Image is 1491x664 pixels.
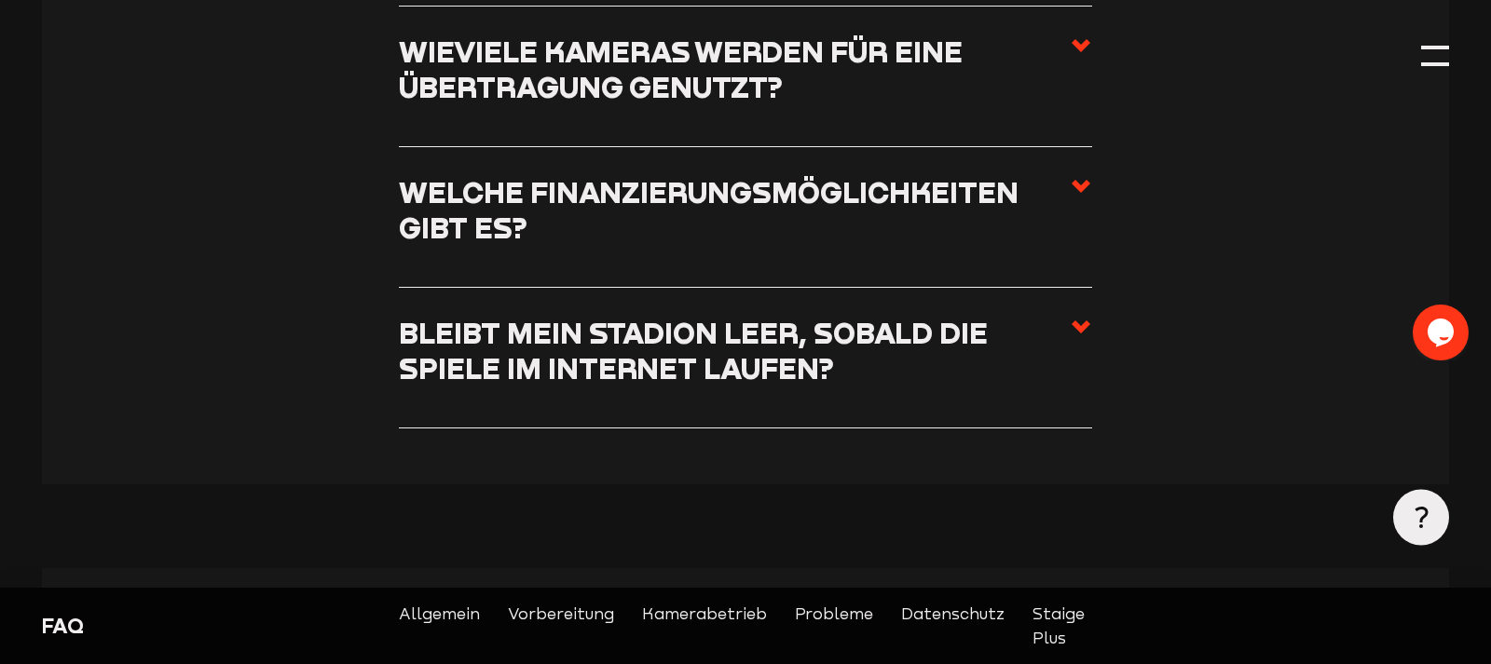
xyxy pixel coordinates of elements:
[642,602,767,651] a: Kamerabetrieb
[399,175,1070,245] h3: Welche Finanzierungsmöglichkeiten gibt es?
[901,602,1005,651] a: Datenschutz
[399,316,1070,386] h3: Bleibt mein Stadion leer, sobald die Spiele im Internet laufen?
[42,612,378,640] div: FAQ
[1413,305,1472,360] iframe: chat widget
[1033,602,1092,651] a: Staige Plus
[399,34,1070,104] h3: Wieviele Kameras werden für eine Übertragung genutzt?
[399,602,480,651] a: Allgemein
[508,602,614,651] a: Vorbereitung
[795,602,873,651] a: Probleme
